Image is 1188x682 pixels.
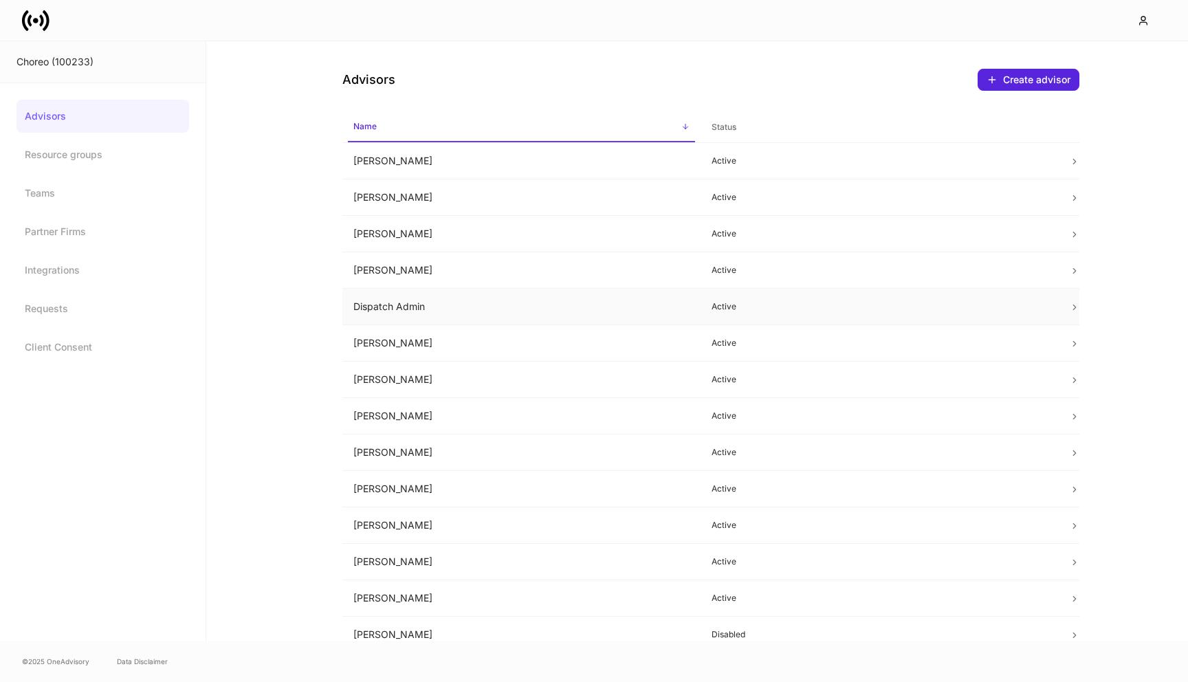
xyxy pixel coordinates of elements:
p: Active [712,374,1048,385]
p: Active [712,410,1048,421]
td: [PERSON_NAME] [342,398,701,434]
p: Active [712,338,1048,349]
p: Active [712,556,1048,567]
td: [PERSON_NAME] [342,179,701,216]
span: Status [706,113,1053,142]
div: Choreo (100233) [16,55,189,69]
p: Active [712,265,1048,276]
td: [PERSON_NAME] [342,143,701,179]
p: Active [712,301,1048,312]
p: Active [712,447,1048,458]
p: Active [712,155,1048,166]
a: Integrations [16,254,189,287]
td: [PERSON_NAME] [342,216,701,252]
h6: Status [712,120,736,133]
p: Active [712,192,1048,203]
td: [PERSON_NAME] [342,471,701,507]
p: Active [712,593,1048,604]
span: © 2025 OneAdvisory [22,656,89,667]
a: Teams [16,177,189,210]
h4: Advisors [342,71,395,88]
span: Name [348,113,695,142]
p: Active [712,483,1048,494]
a: Resource groups [16,138,189,171]
td: [PERSON_NAME] [342,434,701,471]
a: Client Consent [16,331,189,364]
a: Requests [16,292,189,325]
td: [PERSON_NAME] [342,544,701,580]
td: [PERSON_NAME] [342,362,701,398]
div: Create advisor [987,74,1070,85]
td: Dispatch Admin [342,289,701,325]
td: [PERSON_NAME] [342,252,701,289]
td: [PERSON_NAME] [342,507,701,544]
p: Active [712,228,1048,239]
td: [PERSON_NAME] [342,325,701,362]
td: [PERSON_NAME] [342,580,701,617]
p: Disabled [712,629,1048,640]
td: [PERSON_NAME] [342,617,701,653]
button: Create advisor [978,69,1079,91]
h6: Name [353,120,377,133]
a: Advisors [16,100,189,133]
p: Active [712,520,1048,531]
a: Partner Firms [16,215,189,248]
a: Data Disclaimer [117,656,168,667]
